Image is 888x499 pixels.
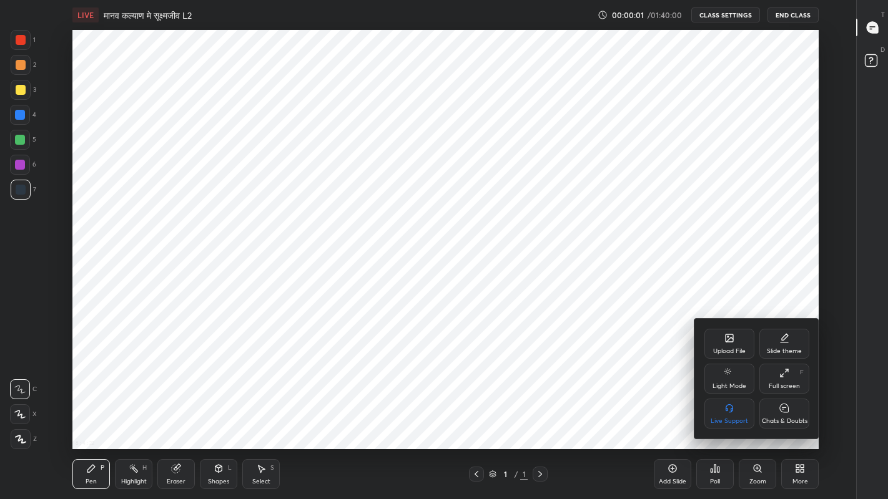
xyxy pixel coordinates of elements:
div: Upload File [713,348,746,354]
div: Full screen [769,383,800,389]
div: F [800,369,804,375]
div: Slide theme [767,348,802,354]
div: Chats & Doubts [762,418,807,424]
div: Live Support [711,418,748,424]
div: Light Mode [713,383,746,389]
